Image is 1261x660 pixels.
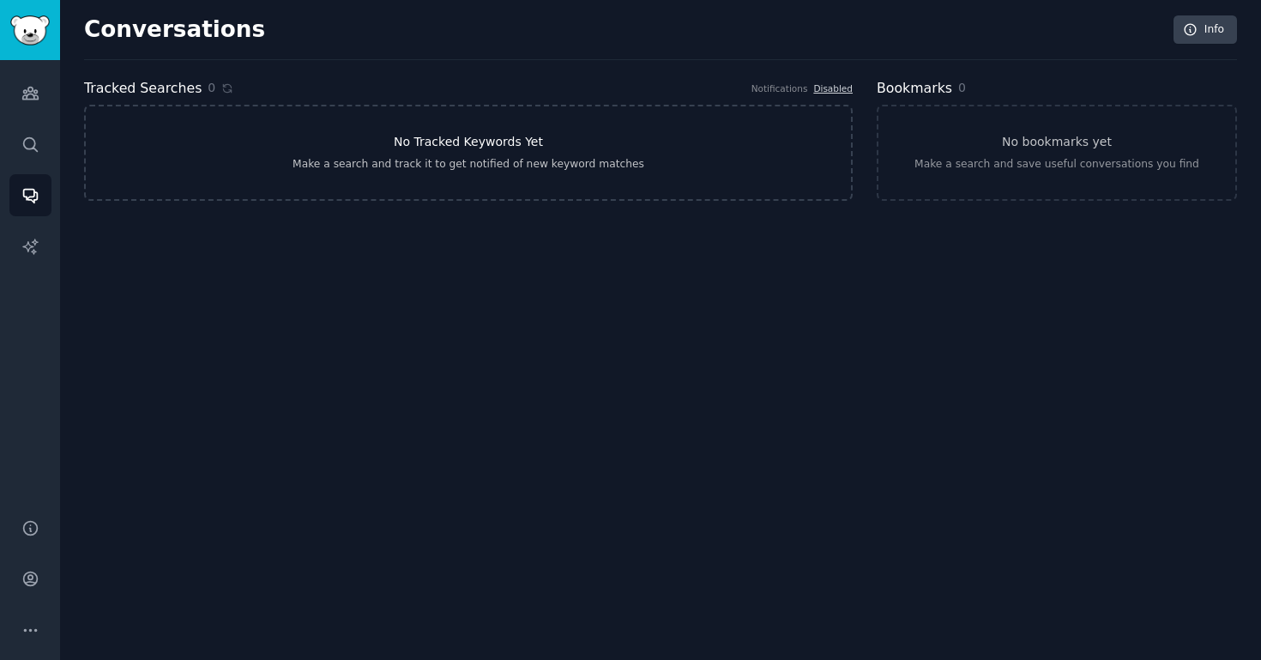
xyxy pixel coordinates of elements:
[208,79,215,97] span: 0
[84,16,265,44] h2: Conversations
[84,105,853,201] a: No Tracked Keywords YetMake a search and track it to get notified of new keyword matches
[877,78,952,100] h2: Bookmarks
[877,105,1237,201] a: No bookmarks yetMake a search and save useful conversations you find
[914,157,1199,173] div: Make a search and save useful conversations you find
[1174,15,1237,45] a: Info
[10,15,50,45] img: GummySearch logo
[751,82,808,94] div: Notifications
[958,81,966,94] span: 0
[293,157,644,173] div: Make a search and track it to get notified of new keyword matches
[394,133,543,151] h3: No Tracked Keywords Yet
[84,78,202,100] h2: Tracked Searches
[813,83,853,94] a: Disabled
[1002,133,1112,151] h3: No bookmarks yet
